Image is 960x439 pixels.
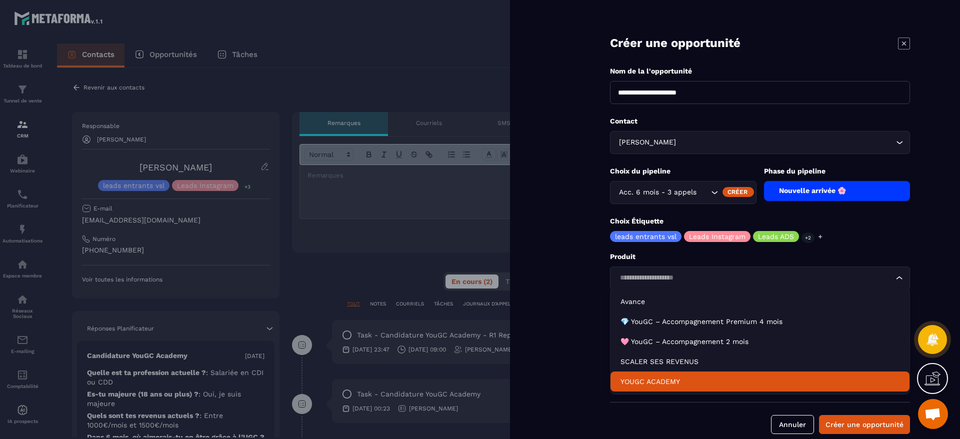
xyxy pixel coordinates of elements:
p: YOUGC ACADEMY [620,376,899,386]
input: Search for option [616,272,893,283]
p: Leads ADS [758,233,794,240]
span: Acc. 6 mois - 3 appels [616,187,698,198]
div: Search for option [610,266,910,289]
div: Créer [722,187,754,197]
p: Créer une opportunité [610,35,740,51]
input: Search for option [678,137,893,148]
div: Search for option [610,181,756,204]
span: [PERSON_NAME] [616,137,678,148]
div: Search for option [610,131,910,154]
p: SCALER SES REVENUS [620,356,899,366]
p: Choix Étiquette [610,216,910,226]
a: Ouvrir le chat [918,399,948,429]
p: Leads Instagram [689,233,745,240]
p: +2 [801,232,814,243]
p: Phase du pipeline [764,166,910,176]
p: 🩷 YouGC – Accompagnement 2 mois [620,336,899,346]
p: Avance [620,296,899,306]
input: Search for option [698,187,708,198]
button: Annuler [771,415,814,434]
p: Contact [610,116,910,126]
p: 💎 YouGC – Accompagnement Premium 4 mois [620,316,899,326]
p: Produit [610,252,910,261]
p: leads entrants vsl [615,233,676,240]
p: Nom de la l'opportunité [610,66,910,76]
button: Créer une opportunité [819,415,910,434]
p: Choix du pipeline [610,166,756,176]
